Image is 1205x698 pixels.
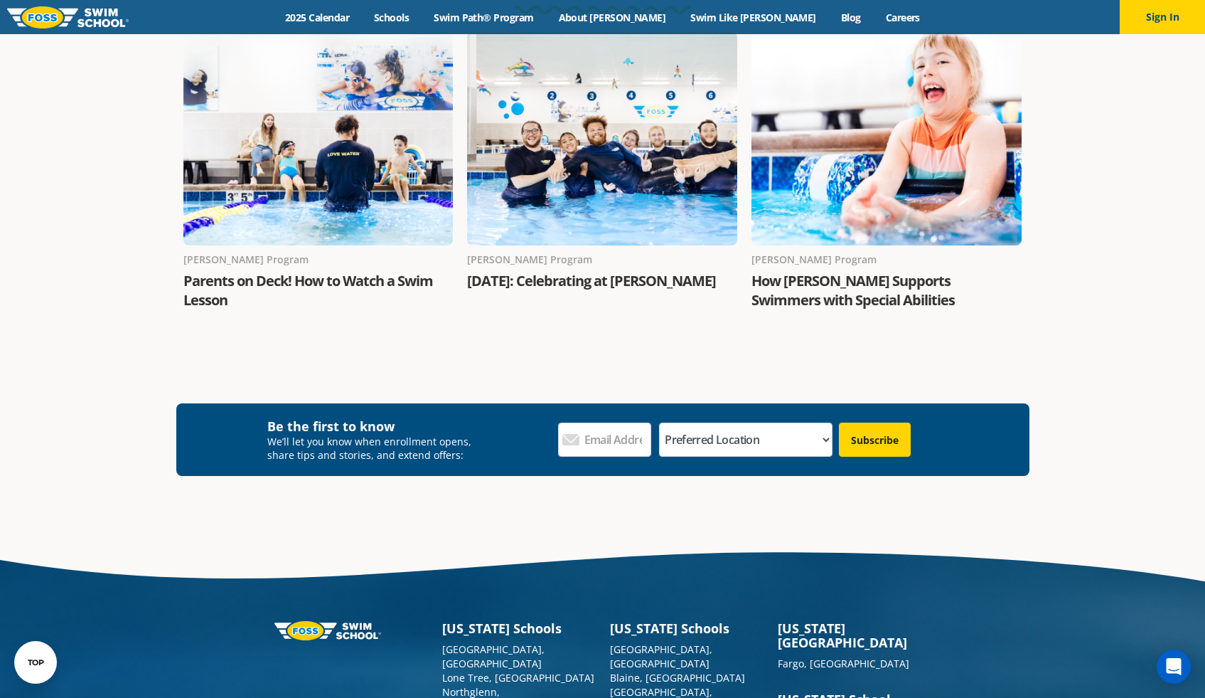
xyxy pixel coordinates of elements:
a: Swim Path® Program [422,11,546,24]
a: [DATE]: Celebrating at [PERSON_NAME] [467,271,716,290]
a: [GEOGRAPHIC_DATA], [GEOGRAPHIC_DATA] [610,643,712,670]
img: FOSS Swim School Logo [7,6,129,28]
a: Parents on Deck! How to Watch a Swim Lesson [183,271,433,310]
h4: Be the first to know [267,418,481,435]
a: [GEOGRAPHIC_DATA], [GEOGRAPHIC_DATA] [442,643,545,670]
div: Open Intercom Messenger [1157,650,1191,684]
a: Lone Tree, [GEOGRAPHIC_DATA] [442,671,594,684]
input: Email Address [558,423,651,457]
div: [PERSON_NAME] Program [751,251,1022,268]
div: [PERSON_NAME] Program [467,251,737,268]
a: About [PERSON_NAME] [546,11,678,24]
a: Blog [828,11,873,24]
a: 2025 Calendar [273,11,362,24]
a: Schools [362,11,422,24]
a: Careers [873,11,932,24]
a: Swim Like [PERSON_NAME] [678,11,829,24]
a: How [PERSON_NAME] Supports Swimmers with Special Abilities [751,271,955,310]
h3: [US_STATE] Schools [442,621,596,635]
div: [PERSON_NAME] Program [183,251,454,268]
h3: [US_STATE][GEOGRAPHIC_DATA] [778,621,931,650]
p: We’ll let you know when enrollment opens, share tips and stories, and extend offers: [267,435,481,462]
h3: [US_STATE] Schools [610,621,764,635]
a: Blaine, [GEOGRAPHIC_DATA] [610,671,745,684]
a: Fargo, [GEOGRAPHIC_DATA] [778,657,909,670]
div: TOP [28,658,44,667]
input: Subscribe [839,423,911,457]
img: Foss-logo-horizontal-white.svg [274,621,381,640]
